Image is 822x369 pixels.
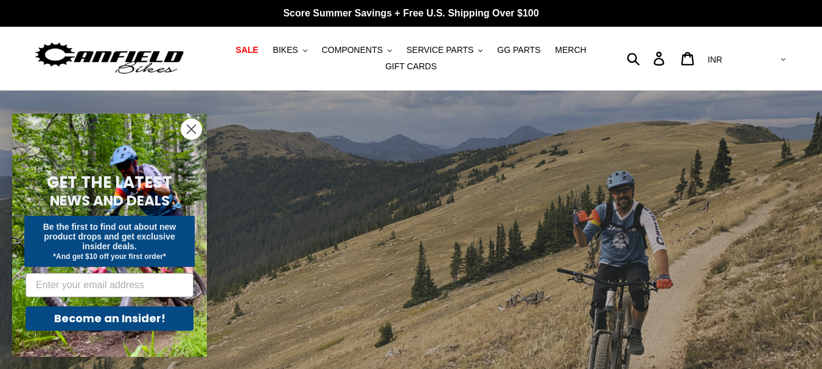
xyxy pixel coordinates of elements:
[491,42,546,58] a: GG PARTS
[316,42,398,58] button: COMPONENTS
[400,42,489,58] button: SERVICE PARTS
[229,42,264,58] a: SALE
[406,45,473,55] span: SERVICE PARTS
[497,45,540,55] span: GG PARTS
[26,306,193,331] button: Become an Insider!
[53,252,165,261] span: *And get $10 off your first order*
[47,171,172,193] span: GET THE LATEST
[43,222,176,251] span: Be the first to find out about new product drops and get exclusive insider deals.
[385,61,437,72] span: GIFT CARDS
[267,42,313,58] button: BIKES
[273,45,298,55] span: BIKES
[549,42,592,58] a: MERCH
[26,273,193,297] input: Enter your email address
[235,45,258,55] span: SALE
[50,191,170,210] span: NEWS AND DEALS
[322,45,383,55] span: COMPONENTS
[181,119,202,140] button: Close dialog
[33,40,186,78] img: Canfield Bikes
[379,58,443,75] a: GIFT CARDS
[555,45,586,55] span: MERCH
